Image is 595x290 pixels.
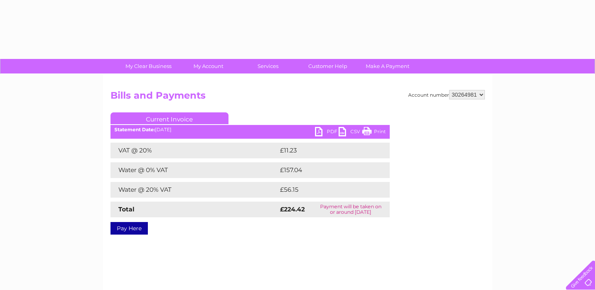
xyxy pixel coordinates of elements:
strong: Total [118,206,134,213]
a: Current Invoice [111,112,228,124]
td: VAT @ 20% [111,143,278,158]
td: Payment will be taken on or around [DATE] [312,202,389,217]
a: Pay Here [111,222,148,235]
div: Account number [408,90,485,99]
a: My Clear Business [116,59,181,73]
a: PDF [315,127,339,138]
td: Water @ 0% VAT [111,162,278,178]
a: Print [362,127,386,138]
b: Statement Date: [114,127,155,132]
a: Services [236,59,300,73]
a: My Account [176,59,241,73]
strong: £224.42 [280,206,305,213]
td: £56.15 [278,182,373,198]
td: Water @ 20% VAT [111,182,278,198]
td: £11.23 [278,143,372,158]
div: [DATE] [111,127,390,132]
td: £157.04 [278,162,375,178]
h2: Bills and Payments [111,90,485,105]
a: Customer Help [295,59,360,73]
a: Make A Payment [355,59,420,73]
a: CSV [339,127,362,138]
